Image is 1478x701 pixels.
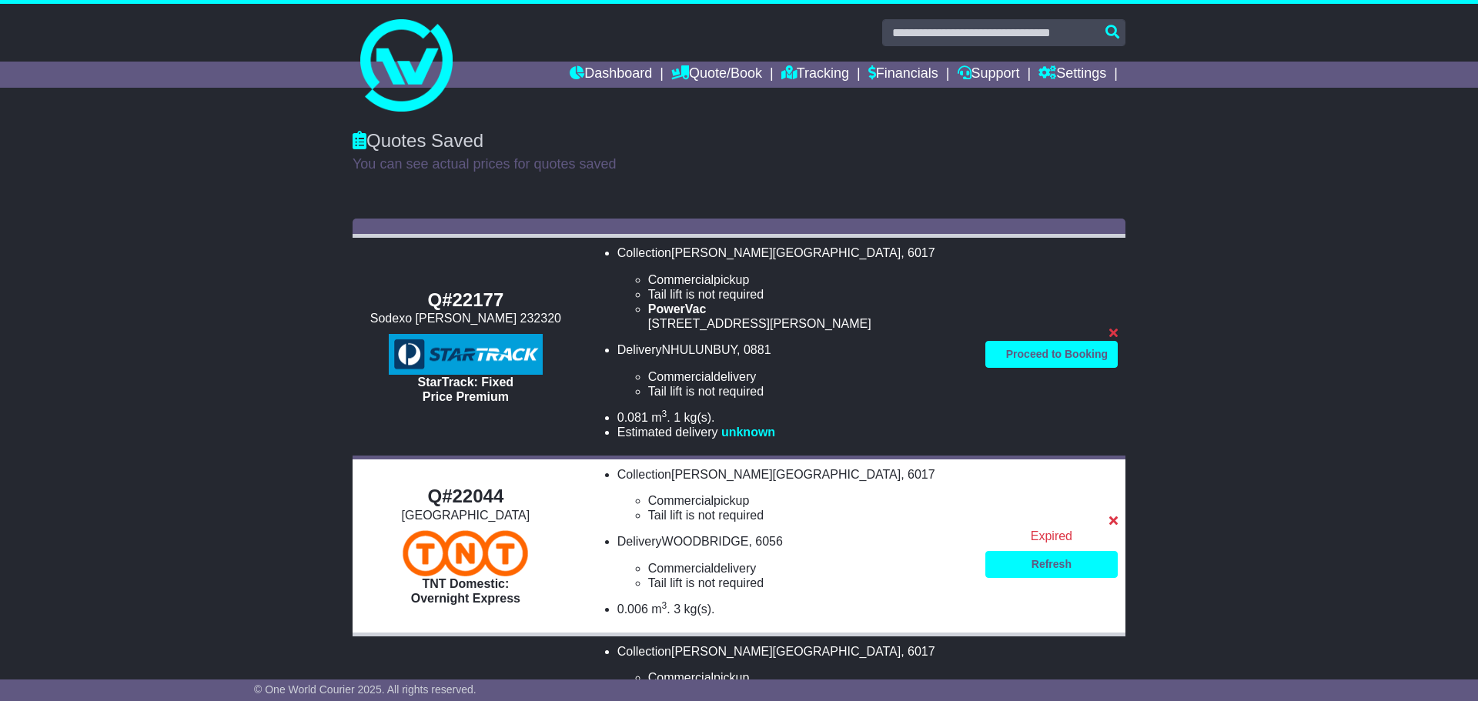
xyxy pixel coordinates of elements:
span: , 6017 [901,468,935,481]
span: Commercial [648,671,714,684]
span: StarTrack: Fixed Price Premium [418,376,514,403]
li: delivery [648,561,970,576]
a: Dashboard [570,62,652,88]
a: Financials [868,62,938,88]
img: StarTrack: Fixed Price Premium [389,334,543,376]
span: 1 [674,411,680,424]
span: unknown [721,426,775,439]
span: WOODBRIDGE [662,535,749,548]
a: Proceed to Booking [985,341,1118,368]
span: TNT Domestic: Overnight Express [411,577,520,605]
li: Delivery [617,534,970,590]
span: [PERSON_NAME][GEOGRAPHIC_DATA] [671,468,901,481]
div: Q#21950 [360,677,571,699]
sup: 3 [662,409,667,419]
span: Commercial [648,562,714,575]
span: © One World Courier 2025. All rights reserved. [254,683,477,696]
span: Commercial [648,370,714,383]
span: NHULUNBUY [662,343,737,356]
div: Q#22177 [360,289,571,312]
li: delivery [648,369,970,384]
a: Tracking [781,62,849,88]
span: kg(s). [684,411,715,424]
li: Tail lift is not required [648,508,970,522]
span: [PERSON_NAME][GEOGRAPHIC_DATA] [671,645,901,658]
p: You can see actual prices for quotes saved [353,156,1125,173]
span: , 6056 [748,535,782,548]
li: pickup [648,670,970,685]
span: 3 [674,603,680,616]
li: Tail lift is not required [648,576,970,590]
div: PowerVac [648,302,970,316]
span: m . [651,603,670,616]
span: , 6017 [901,645,935,658]
span: kg(s). [684,603,715,616]
sup: 3 [662,600,667,611]
li: Collection [617,245,970,331]
li: pickup [648,272,970,287]
span: , 6017 [901,246,935,259]
div: Quotes Saved [353,130,1125,152]
div: Sodexo [PERSON_NAME] 232320 [360,311,571,325]
span: Commercial [648,273,714,286]
a: Settings [1038,62,1106,88]
a: Quote/Book [671,62,762,88]
a: Support [958,62,1020,88]
div: [STREET_ADDRESS][PERSON_NAME] [648,316,970,331]
span: , 0881 [737,343,771,356]
span: 0.006 [617,603,648,616]
li: Delivery [617,342,970,399]
span: 0.081 [617,411,648,424]
div: Expired [985,529,1118,543]
span: m . [651,411,670,424]
li: Collection [617,467,970,523]
div: [GEOGRAPHIC_DATA] [360,508,571,522]
span: Commercial [648,494,714,507]
li: Estimated delivery [617,425,970,439]
a: Refresh [985,551,1118,578]
li: Tail lift is not required [648,384,970,399]
img: TNT Domestic: Overnight Express [403,530,528,576]
li: Tail lift is not required [648,287,970,302]
div: Q#22044 [360,486,571,508]
span: [PERSON_NAME][GEOGRAPHIC_DATA] [671,246,901,259]
li: pickup [648,493,970,508]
